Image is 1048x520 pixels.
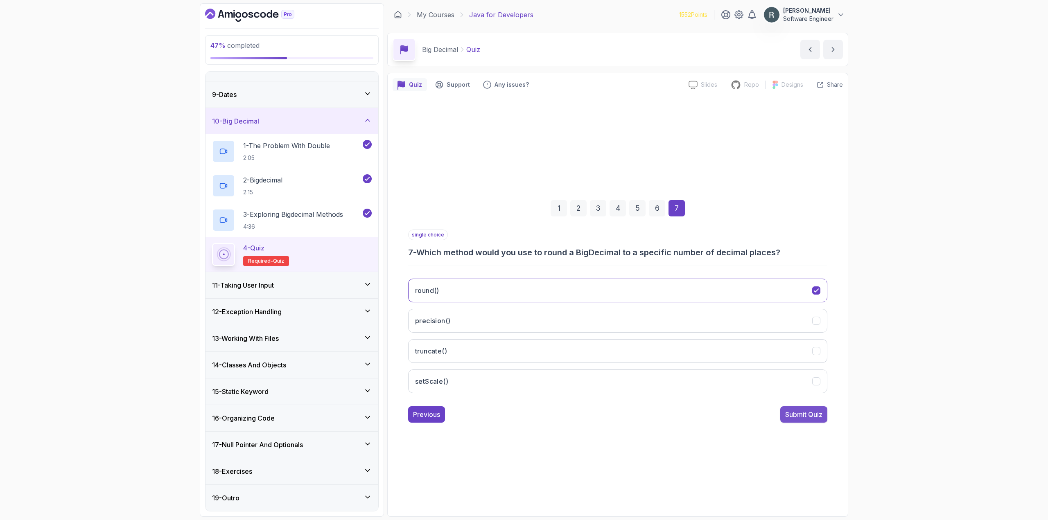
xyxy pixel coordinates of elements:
a: Dashboard [394,11,402,19]
h3: 18 - Exercises [212,466,252,476]
button: 4-QuizRequired-quiz [212,243,372,266]
button: 19-Outro [206,485,378,511]
h3: 12 - Exception Handling [212,307,282,317]
h3: round() [415,286,439,295]
p: Support [447,81,470,89]
p: 3 - Exploring Bigdecimal Methods [243,209,343,219]
button: 18-Exercises [206,458,378,484]
div: Previous [413,410,440,419]
a: Dashboard [205,9,313,22]
button: 9-Dates [206,81,378,108]
button: 15-Static Keyword [206,378,378,405]
p: Share [827,81,843,89]
button: 2-Bigdecimal2:15 [212,174,372,197]
p: Designs [781,81,803,89]
a: My Courses [417,10,454,20]
button: Previous [408,406,445,423]
p: Java for Developers [469,10,533,20]
h3: truncate() [415,346,447,356]
h3: precision() [415,316,450,326]
button: 12-Exception Handling [206,299,378,325]
p: 1552 Points [679,11,707,19]
p: Any issues? [495,81,529,89]
h3: 17 - Null Pointer And Optionals [212,440,303,450]
button: 13-Working With Files [206,325,378,351]
button: 1-The Problem With Double2:05 [212,140,372,163]
span: quiz [273,258,284,264]
span: Required- [248,258,273,264]
button: next content [823,40,843,59]
h3: 14 - Classes And Objects [212,360,286,370]
button: 17-Null Pointer And Optionals [206,432,378,458]
p: Slides [701,81,717,89]
p: Software Engineer [783,15,833,23]
button: Submit Quiz [780,406,827,423]
p: 2:05 [243,154,330,162]
div: 5 [629,200,646,216]
p: Quiz [466,45,480,54]
p: 2 - Bigdecimal [243,175,282,185]
h3: 16 - Organizing Code [212,413,275,423]
p: 2:15 [243,188,282,196]
button: 11-Taking User Input [206,272,378,298]
button: 16-Organizing Code [206,405,378,431]
h3: 10 - Big Decimal [212,116,259,126]
button: 14-Classes And Objects [206,352,378,378]
button: 10-Big Decimal [206,108,378,134]
div: 3 [590,200,606,216]
h3: 15 - Static Keyword [212,387,269,396]
button: Feedback button [478,78,534,91]
p: Big Decimal [422,45,458,54]
div: 4 [610,200,626,216]
button: quiz button [393,78,427,91]
img: user profile image [764,7,779,23]
h3: setScale() [415,376,448,386]
button: Share [810,81,843,89]
div: 2 [570,200,587,216]
h3: 13 - Working With Files [212,333,279,343]
h3: 7 - Which method would you use to round a BigDecimal to a specific number of decimal places? [408,247,827,258]
p: 4 - Quiz [243,243,264,253]
div: 1 [551,200,567,216]
button: round() [408,279,827,302]
p: Repo [744,81,759,89]
span: 47 % [210,41,226,50]
button: previous content [800,40,820,59]
h3: 9 - Dates [212,90,237,99]
button: user profile image[PERSON_NAME]Software Engineer [763,7,845,23]
button: Support button [430,78,475,91]
button: setScale() [408,369,827,393]
h3: 11 - Taking User Input [212,280,274,290]
span: completed [210,41,260,50]
p: 1 - The Problem With Double [243,141,330,151]
p: single choice [408,230,448,240]
button: precision() [408,309,827,333]
button: truncate() [408,339,827,363]
button: 3-Exploring Bigdecimal Methods4:36 [212,209,372,232]
div: 6 [649,200,665,216]
p: Quiz [409,81,422,89]
div: 7 [669,200,685,216]
p: [PERSON_NAME] [783,7,833,15]
div: Submit Quiz [785,410,822,419]
p: 4:36 [243,223,343,231]
h3: 19 - Outro [212,493,239,503]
